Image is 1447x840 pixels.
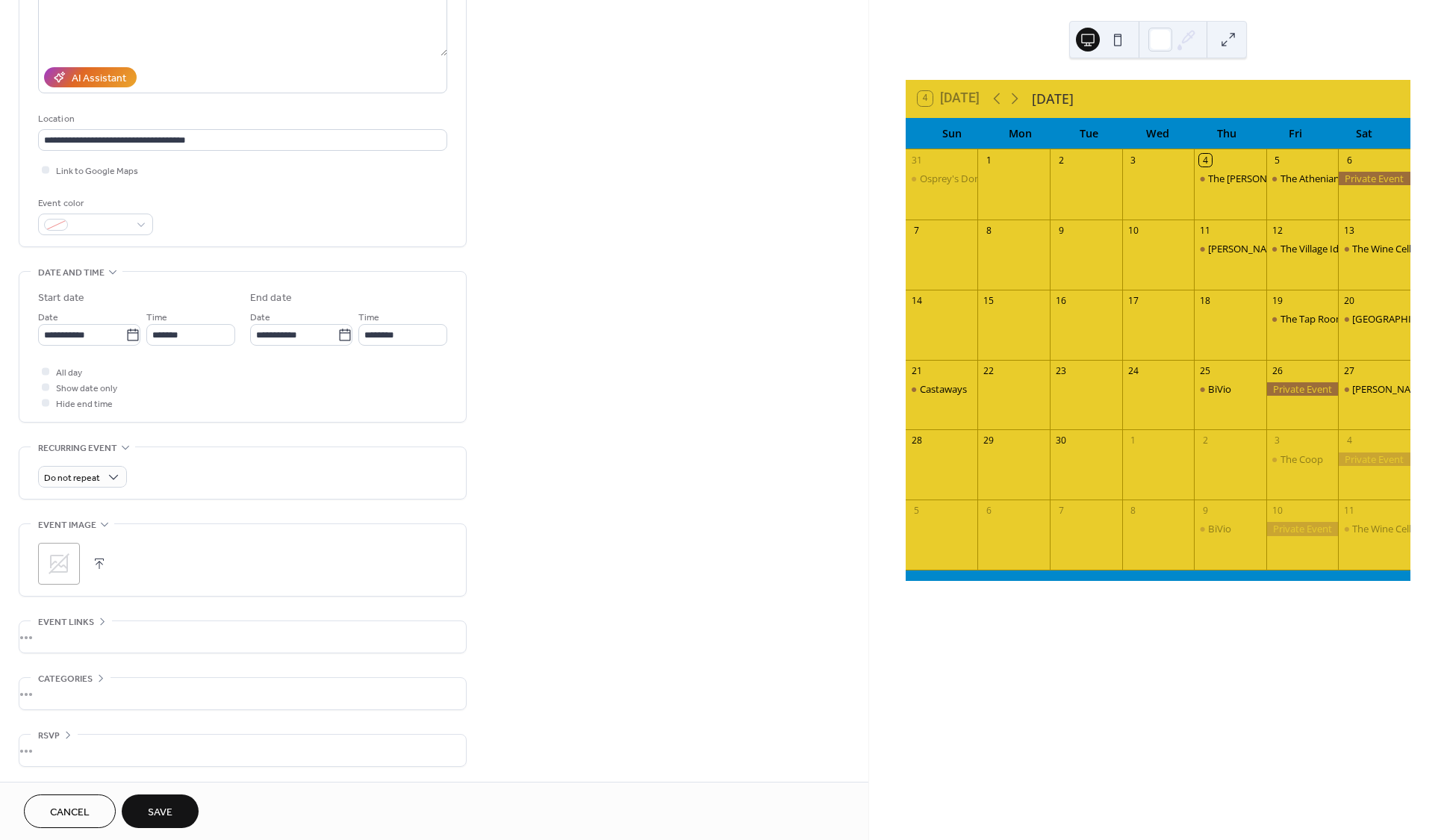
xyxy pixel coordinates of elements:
div: Baiting Hollow Farm Vineyard [1338,312,1410,326]
button: AI Assistant [44,67,137,87]
span: Date [38,310,58,326]
div: 9 [1055,224,1068,237]
div: Teddy's Bully Bar [1338,382,1410,396]
div: 15 [983,294,995,307]
div: Private Event [1266,522,1339,535]
div: [DATE] [1032,89,1074,108]
div: The [PERSON_NAME] [1208,172,1302,185]
div: The Tap Room [1280,312,1345,326]
div: 29 [983,435,995,447]
button: Cancel [24,794,116,828]
div: 4 [1343,435,1356,447]
span: Hide end time [56,396,113,412]
div: 18 [1199,294,1212,307]
div: Private Event [1266,382,1339,396]
div: 30 [1055,435,1068,447]
span: Event links [38,615,94,630]
div: 5 [1271,154,1283,167]
span: Save [148,805,172,821]
div: Osprey's Dominion [920,172,1006,185]
div: 19 [1271,294,1283,307]
div: 9 [1199,505,1212,517]
div: 24 [1127,364,1139,377]
span: Time [146,310,167,326]
span: Time [358,310,379,326]
div: The George [1194,172,1266,185]
button: Save [122,794,199,828]
div: BiVio [1208,382,1231,396]
div: 13 [1343,224,1356,237]
div: 16 [1055,294,1068,307]
div: The Wine Cellar [1352,242,1420,255]
div: 28 [910,435,923,447]
div: BiVio [1208,522,1231,535]
div: 11 [1343,505,1356,517]
div: 3 [1271,435,1283,447]
div: 14 [910,294,923,307]
div: BiVio [1194,382,1266,396]
div: The Athenian [1280,172,1339,185]
div: Event color [38,196,150,211]
div: Thu [1192,118,1261,149]
div: 21 [910,364,923,377]
div: The Tap Room [1266,312,1339,326]
span: Date and time [38,265,105,281]
div: AI Assistant [72,71,126,87]
div: The Coop [1266,452,1339,466]
div: Sat [1330,118,1398,149]
div: Wed [1124,118,1192,149]
div: 11 [1199,224,1212,237]
span: Show date only [56,381,117,396]
div: 27 [1343,364,1356,377]
div: Private Event [1338,452,1410,466]
div: Danford's [1194,242,1266,255]
div: 31 [910,154,923,167]
div: End date [250,290,292,306]
div: ••• [19,678,466,709]
div: Castaways [906,382,978,396]
span: Cancel [50,805,90,821]
div: The Coop [1280,452,1323,466]
div: Tue [1055,118,1124,149]
span: RSVP [38,728,60,744]
div: 8 [1127,505,1139,517]
div: ; [38,543,80,585]
div: 2 [1055,154,1068,167]
div: ••• [19,621,466,653]
div: 12 [1271,224,1283,237]
div: 7 [910,224,923,237]
div: Sun [918,118,986,149]
div: 8 [983,224,995,237]
div: 6 [983,505,995,517]
div: 1 [983,154,995,167]
span: Event image [38,517,96,533]
span: All day [56,365,82,381]
div: The Wine Cellar [1338,242,1410,255]
span: Categories [38,671,93,687]
div: 2 [1199,435,1212,447]
span: Recurring event [38,441,117,456]
div: Location [38,111,444,127]
div: The Wine Cellar [1338,522,1410,535]
div: 17 [1127,294,1139,307]
div: 1 [1127,435,1139,447]
div: 10 [1127,224,1139,237]
div: Private Event [1338,172,1410,185]
div: 10 [1271,505,1283,517]
div: Start date [38,290,84,306]
div: 5 [910,505,923,517]
div: [PERSON_NAME] [1208,242,1283,255]
div: The Athenian [1266,172,1339,185]
div: Castaways [920,382,967,396]
div: Osprey's Dominion [906,172,978,185]
div: 4 [1199,154,1212,167]
div: The Village Idiot [1266,242,1339,255]
span: Link to Google Maps [56,164,138,179]
span: Do not repeat [44,470,100,487]
div: 22 [983,364,995,377]
span: Date [250,310,270,326]
div: 23 [1055,364,1068,377]
div: Mon [986,118,1055,149]
div: 6 [1343,154,1356,167]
